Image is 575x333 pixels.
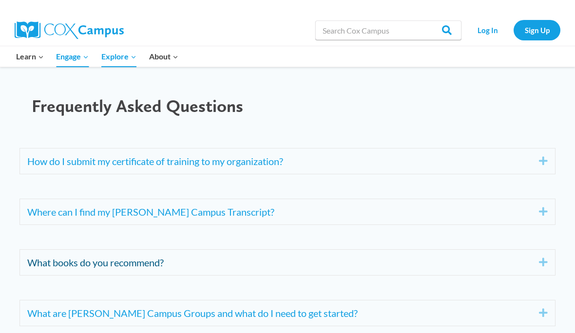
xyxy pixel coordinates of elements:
nav: Primary Navigation [10,46,184,67]
input: Search Cox Campus [315,20,461,40]
button: Child menu of Engage [50,46,96,67]
a: What books do you recommend? [27,255,524,270]
button: Child menu of Learn [10,46,50,67]
img: Cox Campus [15,21,124,39]
a: How do I submit my certificate of training to my organization? [27,153,524,169]
span: Frequently Asked Questions [32,95,243,116]
a: Sign Up [514,20,560,40]
a: Where can I find my [PERSON_NAME] Campus Transcript? [27,204,524,220]
a: Log In [466,20,509,40]
button: Child menu of Explore [95,46,143,67]
a: What are [PERSON_NAME] Campus Groups and what do I need to get started? [27,305,524,321]
button: Child menu of About [143,46,185,67]
nav: Secondary Navigation [466,20,560,40]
